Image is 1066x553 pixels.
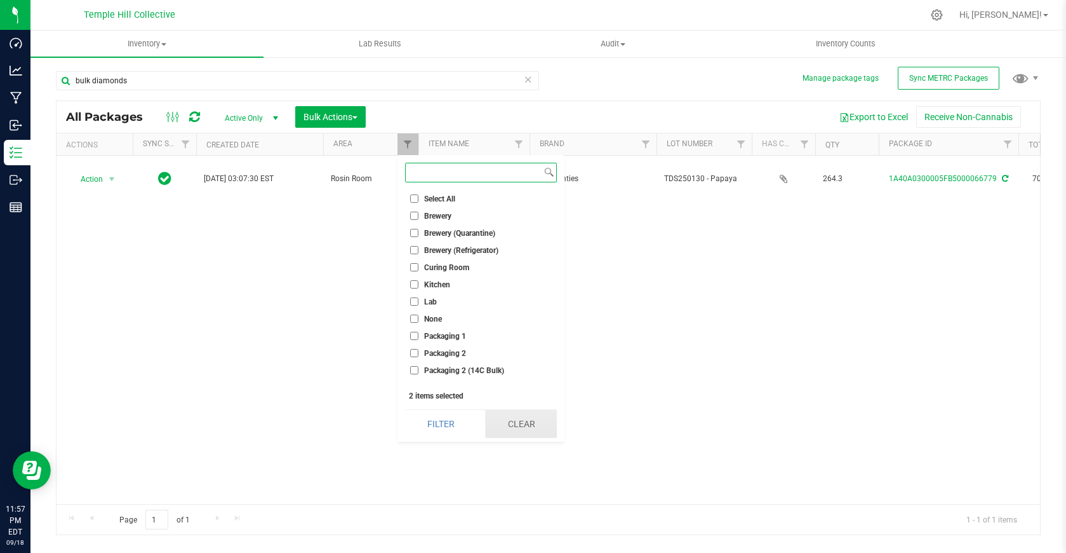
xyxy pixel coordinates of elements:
[956,510,1027,529] span: 1 - 1 of 1 items
[10,146,22,159] inline-svg: Inventory
[56,71,539,90] input: Search Package ID, Item Name, SKU, Lot or Part Number...
[794,133,815,155] a: Filter
[30,38,263,50] span: Inventory
[424,332,466,340] span: Packaging 1
[331,173,411,185] span: Rosin Room
[410,366,418,374] input: Packaging 2 (14C Bulk)
[410,195,418,203] input: Select All
[6,503,25,538] p: 11:57 PM EDT
[803,73,879,84] button: Manage package tags
[66,110,156,124] span: All Packages
[540,139,564,148] a: Brand
[10,37,22,50] inline-svg: Dashboard
[410,263,418,271] input: Curing Room
[406,163,542,182] input: Search
[496,31,730,57] a: Audit
[497,38,729,50] span: Audit
[397,133,418,155] a: Filter
[959,10,1042,20] span: Hi, [PERSON_NAME]!
[66,140,128,149] div: Actions
[410,349,418,357] input: Packaging 2
[424,315,442,323] span: None
[410,297,418,306] input: Lab
[30,31,263,57] a: Inventory
[175,133,196,155] a: Filter
[898,67,999,90] button: Sync METRC Packages
[429,139,469,148] a: Item Name
[731,133,752,155] a: Filter
[424,298,437,306] span: Lab
[410,246,418,254] input: Brewery (Refrigerator)
[424,229,495,237] span: Brewery (Quarantine)
[909,74,988,83] span: Sync METRC Packages
[303,112,357,122] span: Bulk Actions
[537,173,649,185] span: 14 Counties
[889,139,932,148] a: Package ID
[524,71,533,88] span: Clear
[263,31,496,57] a: Lab Results
[410,212,418,220] input: Brewery
[405,410,476,438] button: Filter
[342,38,418,50] span: Lab Results
[424,281,450,289] span: Kitchen
[929,9,945,21] div: Manage settings
[825,140,839,149] a: Qty
[424,350,466,357] span: Packaging 2
[410,229,418,237] input: Brewery (Quarantine)
[109,510,200,529] span: Page of 1
[424,264,469,271] span: Curing Room
[799,38,893,50] span: Inventory Counts
[752,133,815,156] th: Has COA
[10,64,22,77] inline-svg: Analytics
[6,538,25,547] p: 09/18
[410,332,418,340] input: Packaging 1
[204,173,274,185] span: [DATE] 03:07:30 EST
[409,392,553,400] div: 2 items selected
[410,315,418,323] input: None
[333,139,352,148] a: Area
[1000,174,1008,183] span: Sync from Compliance System
[424,247,498,254] span: Brewery (Refrigerator)
[10,92,22,104] inline-svg: Manufacturing
[13,451,51,489] iframe: Resource center
[104,170,120,188] span: select
[636,133,656,155] a: Filter
[889,174,997,183] a: 1A40A0300005FB5000066779
[10,119,22,132] inline-svg: Inbound
[424,212,451,220] span: Brewery
[84,10,175,20] span: Temple Hill Collective
[664,173,744,185] span: TDS250130 - Papaya
[730,31,963,57] a: Inventory Counts
[145,510,168,529] input: 1
[916,106,1021,128] button: Receive Non-Cannabis
[10,201,22,214] inline-svg: Reports
[831,106,916,128] button: Export to Excel
[143,139,192,148] a: Sync Status
[997,133,1018,155] a: Filter
[485,410,557,438] button: Clear
[509,133,530,155] a: Filter
[206,140,259,149] a: Created Date
[295,106,366,128] button: Bulk Actions
[823,173,871,185] span: 264.3
[667,139,712,148] a: Lot Number
[10,174,22,186] inline-svg: Outbound
[424,367,504,374] span: Packaging 2 (14C Bulk)
[424,195,455,203] span: Select All
[158,170,171,188] span: In Sync
[69,170,103,188] span: Action
[410,280,418,289] input: Kitchen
